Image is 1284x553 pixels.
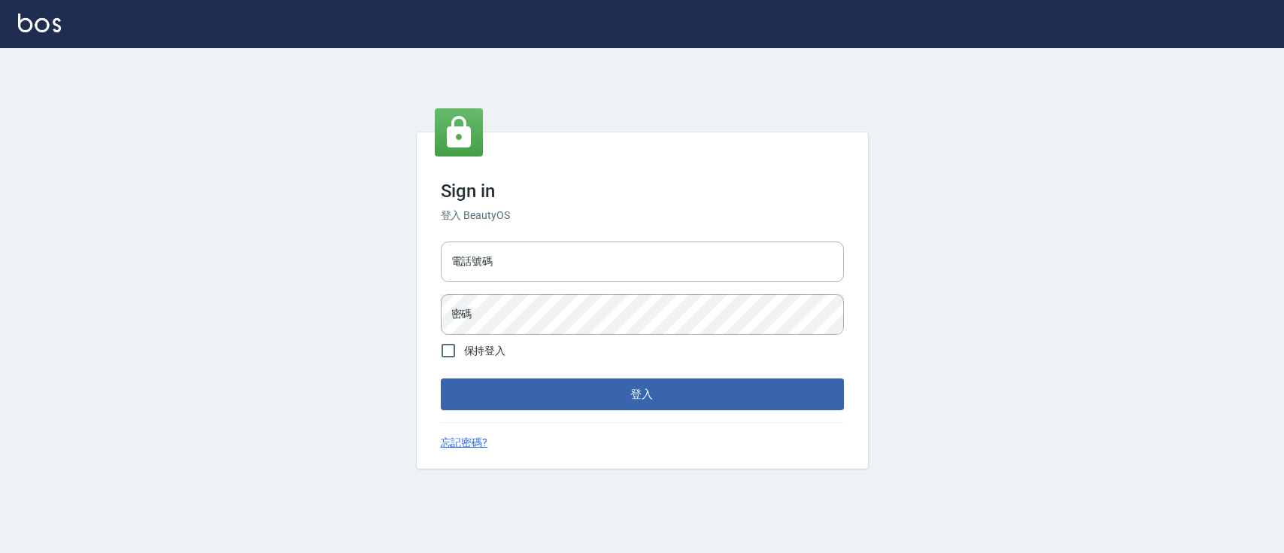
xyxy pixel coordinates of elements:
button: 登入 [441,378,844,410]
img: Logo [18,14,61,32]
span: 保持登入 [464,343,506,359]
h3: Sign in [441,181,844,202]
h6: 登入 BeautyOS [441,208,844,223]
a: 忘記密碼? [441,435,488,451]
